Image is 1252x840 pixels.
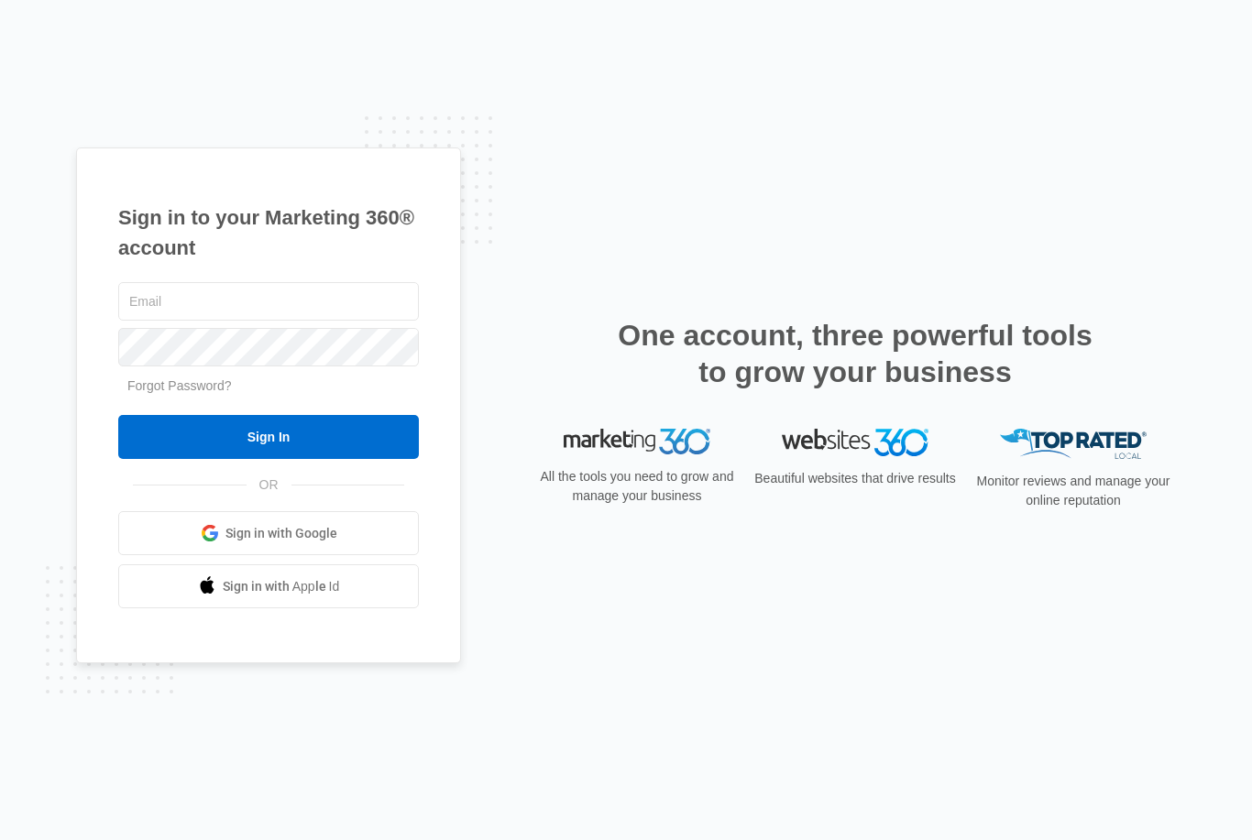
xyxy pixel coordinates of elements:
[118,202,419,263] h1: Sign in to your Marketing 360® account
[118,564,419,608] a: Sign in with Apple Id
[118,415,419,459] input: Sign In
[752,469,958,488] p: Beautiful websites that drive results
[118,282,419,321] input: Email
[225,524,337,543] span: Sign in with Google
[612,317,1098,390] h2: One account, three powerful tools to grow your business
[118,511,419,555] a: Sign in with Google
[564,429,710,454] img: Marketing 360
[127,378,232,393] a: Forgot Password?
[247,475,291,495] span: OR
[223,577,340,596] span: Sign in with Apple Id
[971,472,1176,510] p: Monitor reviews and manage your online reputation
[534,467,740,506] p: All the tools you need to grow and manage your business
[1000,429,1147,459] img: Top Rated Local
[782,429,928,455] img: Websites 360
